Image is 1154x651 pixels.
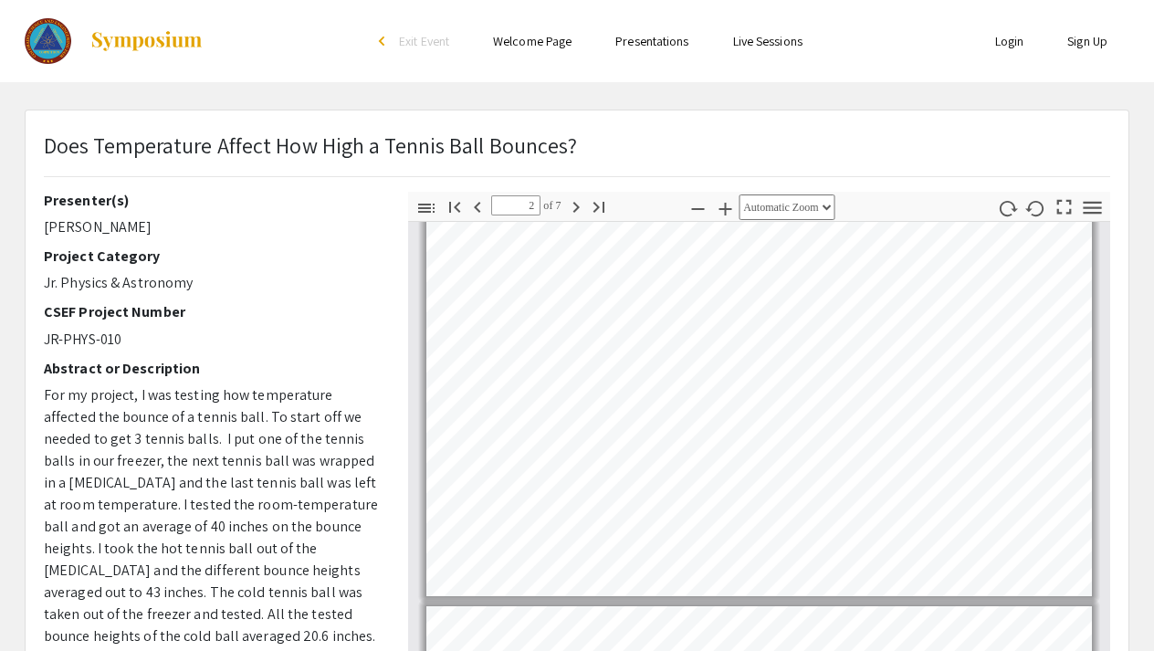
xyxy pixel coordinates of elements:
[44,129,578,162] p: Does Temperature Affect How High a Tennis Ball Bounces?
[44,192,381,209] h2: Presenter(s)
[379,36,390,47] div: arrow_back_ios
[992,194,1023,221] button: Rotate Clockwise
[25,18,71,64] img: The 2023 Colorado Science & Engineering Fair
[995,33,1024,49] a: Login
[44,247,381,265] h2: Project Category
[89,30,204,52] img: Symposium by ForagerOne
[1021,194,1052,221] button: Rotate Counterclockwise
[44,303,381,320] h2: CSEF Project Number
[583,193,614,219] button: Go to Last Page
[44,329,381,351] p: JR-PHYS-010
[439,193,470,219] button: Go to First Page
[462,193,493,219] button: Previous Page
[1049,192,1080,218] button: Switch to Presentation Mode
[44,360,381,377] h2: Abstract or Description
[1077,194,1108,221] button: Tools
[739,194,834,220] select: Zoom
[411,194,442,221] button: Toggle Sidebar
[399,33,449,49] span: Exit Event
[615,33,688,49] a: Presentations
[733,33,803,49] a: Live Sessions
[1067,33,1107,49] a: Sign Up
[540,195,561,215] span: of 7
[682,194,713,221] button: Zoom Out
[25,18,204,64] a: The 2023 Colorado Science & Engineering Fair
[44,216,381,238] p: [PERSON_NAME]
[493,33,572,49] a: Welcome Page
[44,272,381,294] p: Jr. Physics & Astronomy
[709,194,740,221] button: Zoom In
[418,214,1100,604] div: Page 2
[14,569,78,637] iframe: Chat
[561,193,592,219] button: Next Page
[491,195,540,215] input: Page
